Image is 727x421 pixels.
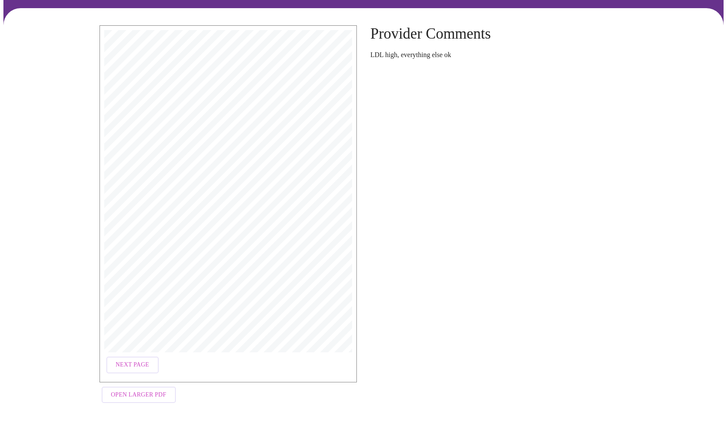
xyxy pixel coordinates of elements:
[371,51,628,59] p: LDL high, everything else ok
[102,387,176,403] button: Open Larger PDF
[116,360,149,370] span: Next Page
[106,357,159,373] button: Next Page
[111,390,166,400] span: Open Larger PDF
[371,25,628,42] h4: Provider Comments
